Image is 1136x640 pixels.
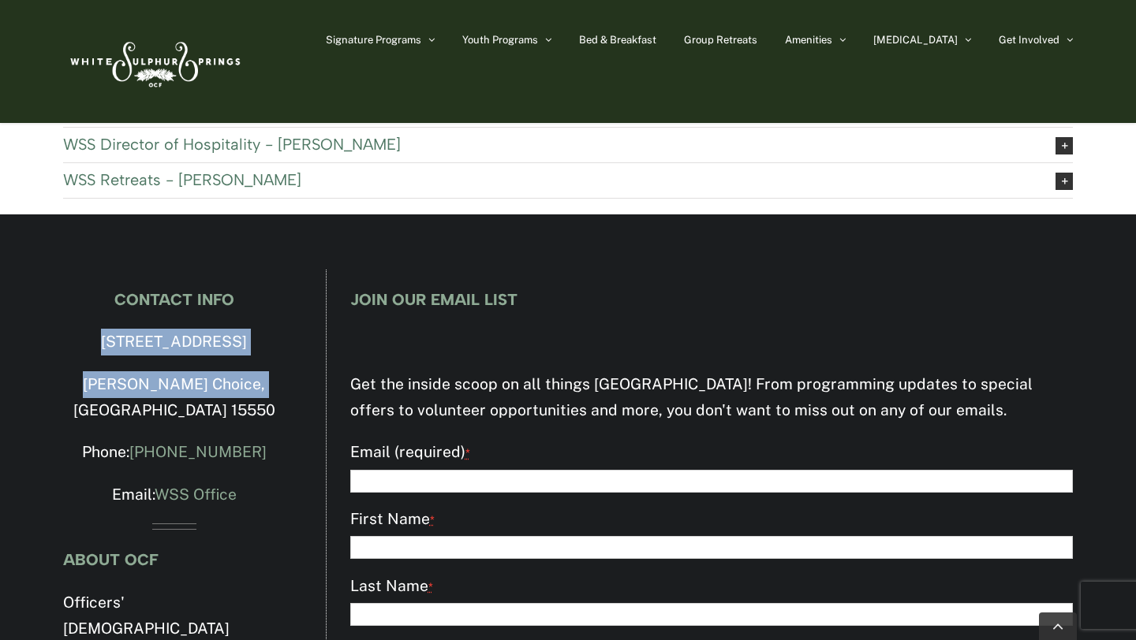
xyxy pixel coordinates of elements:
[63,171,1031,188] span: WSS Retreats - [PERSON_NAME]
[428,580,433,593] abbr: required
[326,35,421,45] span: Signature Programs
[63,128,1073,162] a: WSS Director of Hospitality - [PERSON_NAME]
[350,573,1073,601] label: Last Name
[63,439,286,466] p: Phone:
[579,35,656,45] span: Bed & Breakfast
[63,551,286,568] h4: ABOUT OCF
[129,443,267,460] a: [PHONE_NUMBER]
[684,35,757,45] span: Group Retreats
[63,163,1073,198] a: WSS Retreats - [PERSON_NAME]
[63,482,286,508] p: Email:
[462,35,538,45] span: Youth Programs
[63,24,245,99] img: White Sulphur Springs Logo
[465,446,470,460] abbr: required
[350,291,1073,308] h4: JOIN OUR EMAIL LIST
[155,486,237,503] a: WSS Office
[350,439,1073,467] label: Email (required)
[63,329,286,355] p: [STREET_ADDRESS]
[350,371,1073,425] p: Get the inside scoop on all things [GEOGRAPHIC_DATA]! From programming updates to special offers ...
[999,35,1059,45] span: Get Involved
[350,506,1073,534] label: First Name
[63,136,1031,153] span: WSS Director of Hospitality - [PERSON_NAME]
[63,291,286,308] h4: CONTACT INFO
[873,35,958,45] span: [MEDICAL_DATA]
[785,35,832,45] span: Amenities
[430,513,435,527] abbr: required
[63,371,286,425] p: [PERSON_NAME] Choice, [GEOGRAPHIC_DATA] 15550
